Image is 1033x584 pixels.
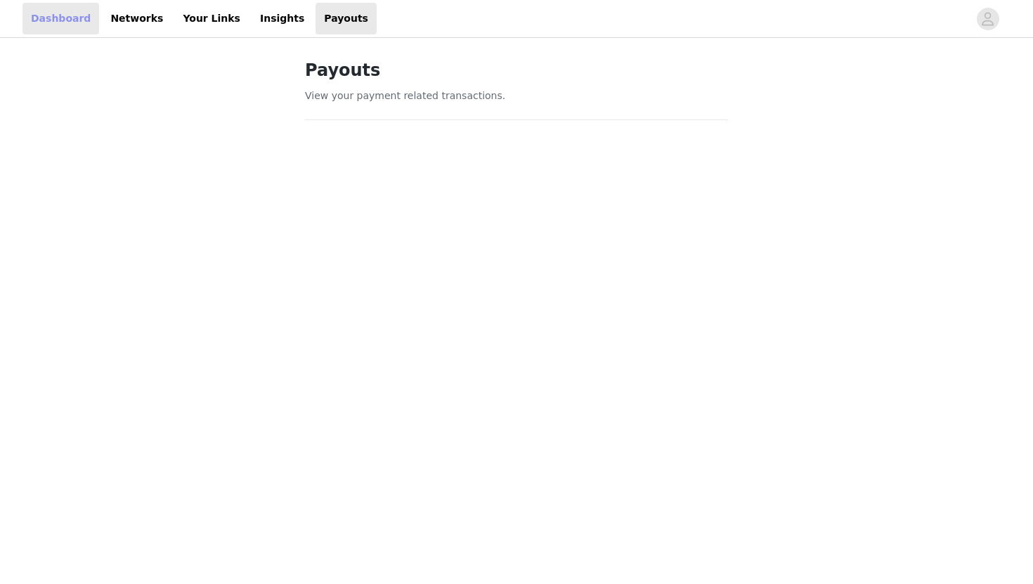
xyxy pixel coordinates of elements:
a: Networks [102,3,171,34]
h1: Payouts [305,58,728,83]
a: Dashboard [22,3,99,34]
a: Payouts [316,3,377,34]
div: avatar [981,8,994,30]
p: View your payment related transactions. [305,89,728,103]
a: Insights [252,3,313,34]
a: Your Links [174,3,249,34]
